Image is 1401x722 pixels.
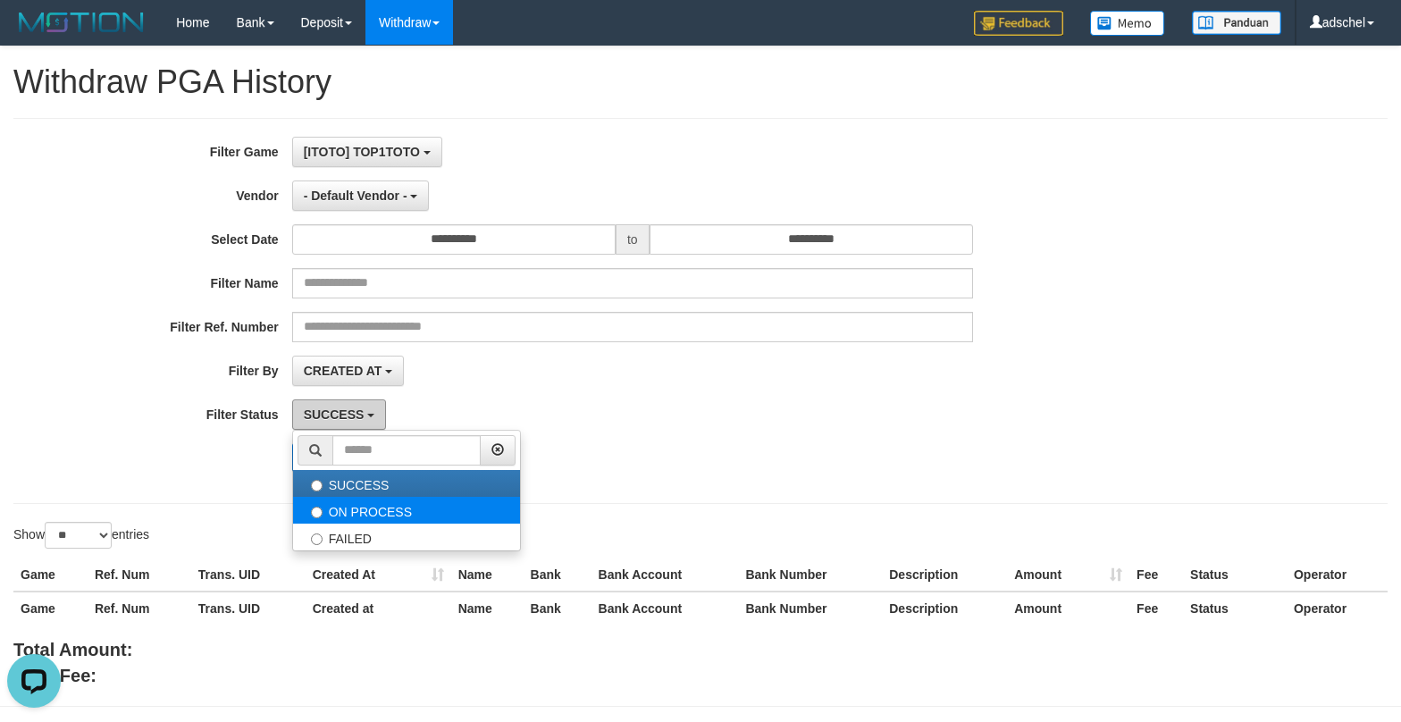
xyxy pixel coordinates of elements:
span: CREATED AT [304,364,382,378]
span: to [616,224,650,255]
span: [ITOTO] TOP1TOTO [304,145,420,159]
img: Feedback.jpg [974,11,1063,36]
th: Bank Account [591,592,739,625]
label: SUCCESS [293,470,520,497]
th: Operator [1287,592,1388,625]
th: Game [13,558,88,592]
th: Fee [1129,592,1183,625]
span: SUCCESS [304,407,365,422]
th: Created At [306,558,451,592]
label: Show entries [13,522,149,549]
select: Showentries [45,522,112,549]
th: Created at [306,592,451,625]
button: CREATED AT [292,356,405,386]
th: Trans. UID [191,558,306,592]
th: Ref. Num [88,592,191,625]
th: Bank [524,592,591,625]
th: Name [451,592,524,625]
th: Operator [1287,558,1388,592]
img: MOTION_logo.png [13,9,149,36]
label: FAILED [293,524,520,550]
th: Status [1183,558,1287,592]
span: - Default Vendor - [304,189,407,203]
b: Total Amount: [13,640,132,659]
th: Bank Account [591,558,739,592]
img: Button%20Memo.svg [1090,11,1165,36]
th: Bank Number [738,592,882,625]
button: Open LiveChat chat widget [7,7,61,61]
th: Bank Number [738,558,882,592]
th: Game [13,592,88,625]
label: ON PROCESS [293,497,520,524]
th: Fee [1129,558,1183,592]
h1: Withdraw PGA History [13,64,1388,100]
button: [ITOTO] TOP1TOTO [292,137,442,167]
input: FAILED [311,533,323,545]
th: Description [882,592,1007,625]
th: Description [882,558,1007,592]
th: Amount [1007,558,1129,592]
input: ON PROCESS [311,507,323,518]
th: Amount [1007,592,1129,625]
th: Bank [524,558,591,592]
th: Trans. UID [191,592,306,625]
input: SUCCESS [311,480,323,491]
button: SUCCESS [292,399,387,430]
th: Name [451,558,524,592]
img: panduan.png [1192,11,1281,35]
th: Status [1183,592,1287,625]
th: Ref. Num [88,558,191,592]
button: - Default Vendor - [292,180,430,211]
